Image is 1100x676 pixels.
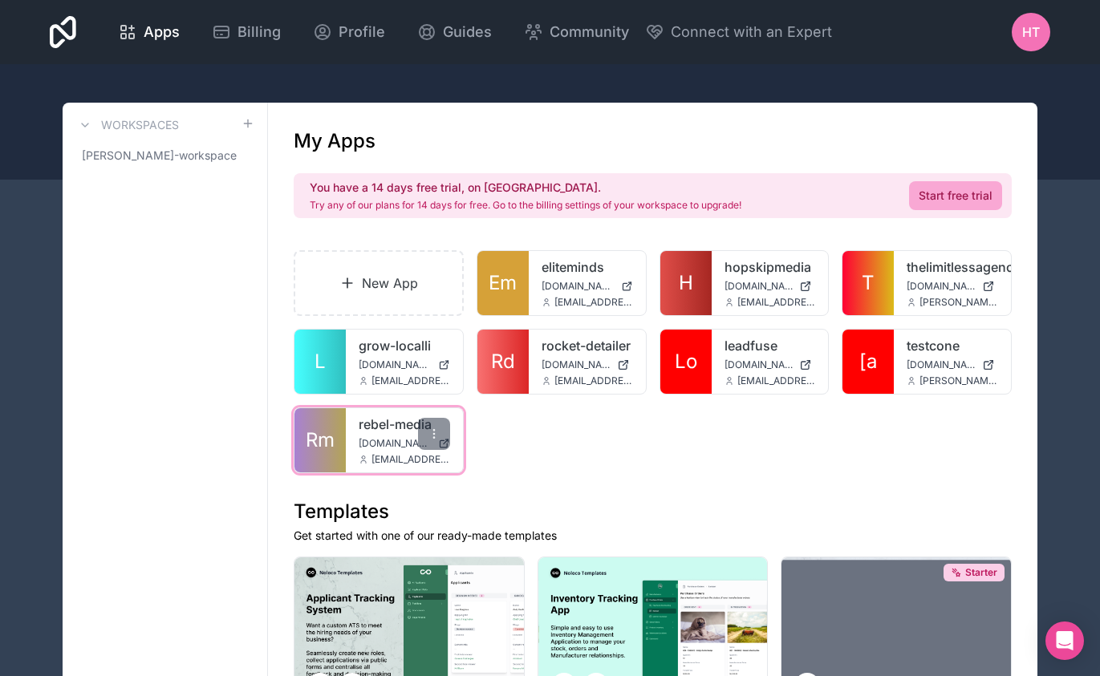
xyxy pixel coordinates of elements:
[306,427,335,453] span: Rm
[542,336,633,355] a: rocket-detailer
[315,349,326,374] span: L
[842,251,894,315] a: T
[300,14,398,50] a: Profile
[294,528,1012,544] p: Get started with one of our ready-made templates
[359,415,450,434] a: rebel-media
[907,336,998,355] a: testcone
[542,358,633,371] a: [DOMAIN_NAME]
[542,358,611,371] span: [DOMAIN_NAME]
[554,374,633,387] span: [EMAIL_ADDRESS][DOMAIN_NAME]
[907,257,998,277] a: thelimitlessagency
[1022,22,1040,42] span: HT
[550,21,629,43] span: Community
[359,437,450,450] a: [DOMAIN_NAME]
[907,280,976,293] span: [DOMAIN_NAME]
[144,21,180,43] span: Apps
[489,270,517,296] span: Em
[310,199,741,212] p: Try any of our plans for 14 days for free. Go to the billing settings of your workspace to upgrade!
[919,374,998,387] span: [PERSON_NAME][EMAIL_ADDRESS][DOMAIN_NAME]
[294,499,1012,524] h1: Templates
[294,408,346,472] a: Rm
[404,14,505,50] a: Guides
[105,14,193,50] a: Apps
[477,251,529,315] a: Em
[542,257,633,277] a: eliteminds
[675,349,697,374] span: Lo
[725,280,794,293] span: [DOMAIN_NAME]
[660,330,712,394] a: Lo
[491,349,515,374] span: Rd
[645,21,832,43] button: Connect with an Expert
[554,296,633,309] span: [EMAIL_ADDRESS][DOMAIN_NAME]
[294,250,464,316] a: New App
[725,358,816,371] a: [DOMAIN_NAME]
[737,296,816,309] span: [EMAIL_ADDRESS][DOMAIN_NAME]
[725,358,794,371] span: [DOMAIN_NAME]
[660,251,712,315] a: H
[101,117,179,133] h3: Workspaces
[359,358,450,371] a: [DOMAIN_NAME]
[75,115,179,135] a: Workspaces
[842,330,894,394] a: [a
[542,280,615,293] span: [DOMAIN_NAME]
[75,141,254,170] a: [PERSON_NAME]-workspace
[725,280,816,293] a: [DOMAIN_NAME]
[199,14,294,50] a: Billing
[237,21,281,43] span: Billing
[907,358,976,371] span: [DOMAIN_NAME]
[907,280,998,293] a: [DOMAIN_NAME]
[443,21,492,43] span: Guides
[359,358,432,371] span: [DOMAIN_NAME]
[82,148,237,164] span: [PERSON_NAME]-workspace
[965,566,997,579] span: Starter
[907,358,998,371] a: [DOMAIN_NAME]
[859,349,877,374] span: [a
[725,336,816,355] a: leadfuse
[359,437,432,450] span: [DOMAIN_NAME]
[862,270,875,296] span: T
[359,336,450,355] a: grow-localli
[909,181,1002,210] a: Start free trial
[725,257,816,277] a: hopskipmedia
[310,180,741,196] h2: You have a 14 days free trial, on [GEOGRAPHIC_DATA].
[737,374,816,387] span: [EMAIL_ADDRESS][DOMAIN_NAME]
[477,330,529,394] a: Rd
[671,21,832,43] span: Connect with an Expert
[294,330,346,394] a: L
[542,280,633,293] a: [DOMAIN_NAME]
[511,14,642,50] a: Community
[371,374,450,387] span: [EMAIL_ADDRESS][DOMAIN_NAME]
[294,128,375,154] h1: My Apps
[1045,621,1084,660] div: Open Intercom Messenger
[679,270,693,296] span: H
[371,453,450,466] span: [EMAIL_ADDRESS][DOMAIN_NAME]
[339,21,385,43] span: Profile
[919,296,998,309] span: [PERSON_NAME][EMAIL_ADDRESS][DOMAIN_NAME]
